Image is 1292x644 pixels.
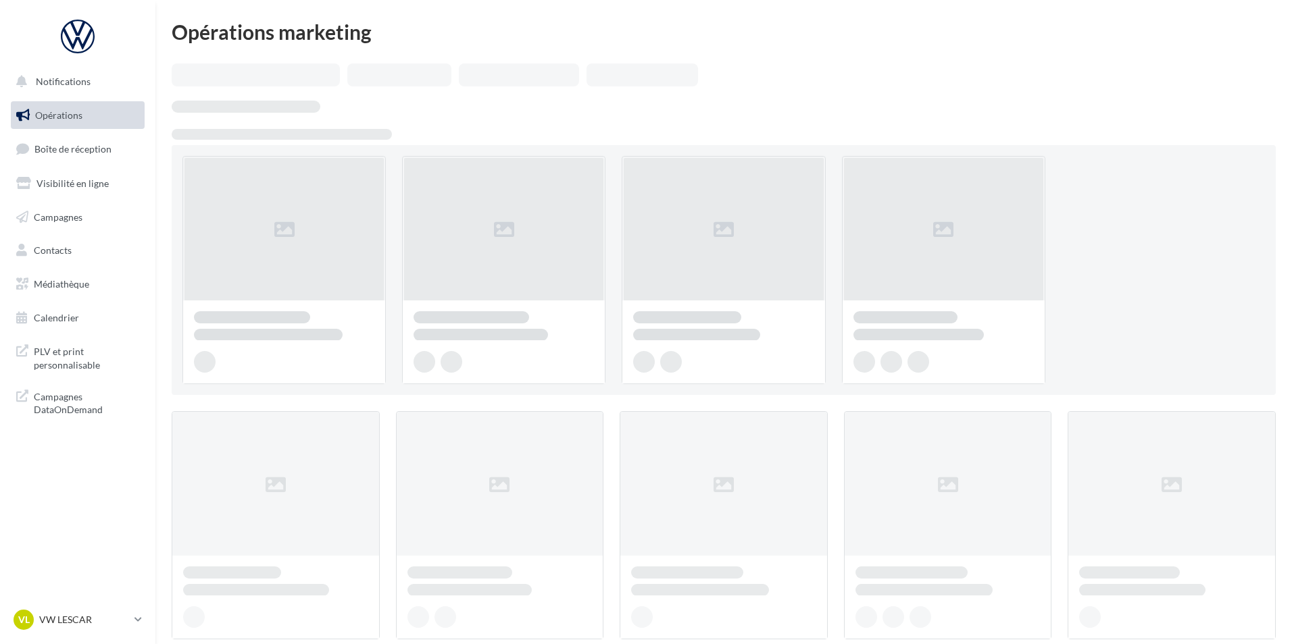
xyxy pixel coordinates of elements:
a: Boîte de réception [8,134,147,163]
span: Contacts [34,244,72,256]
span: Calendrier [34,312,79,323]
span: Visibilité en ligne [36,178,109,189]
span: Notifications [36,76,91,87]
span: Médiathèque [34,278,89,290]
a: Médiathèque [8,270,147,298]
span: Campagnes [34,211,82,222]
a: Contacts [8,236,147,265]
p: VW LESCAR [39,613,129,626]
a: Campagnes [8,203,147,232]
span: VL [18,613,30,626]
span: PLV et print personnalisable [34,342,139,371]
a: Campagnes DataOnDemand [8,382,147,422]
a: PLV et print personnalisable [8,337,147,377]
div: Opérations marketing [172,22,1276,42]
span: Campagnes DataOnDemand [34,387,139,417]
a: Visibilité en ligne [8,169,147,198]
a: VL VW LESCAR [11,607,145,633]
a: Calendrier [8,304,147,332]
a: Opérations [8,101,147,130]
span: Opérations [35,109,82,121]
button: Notifications [8,68,142,96]
span: Boîte de réception [34,143,111,155]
